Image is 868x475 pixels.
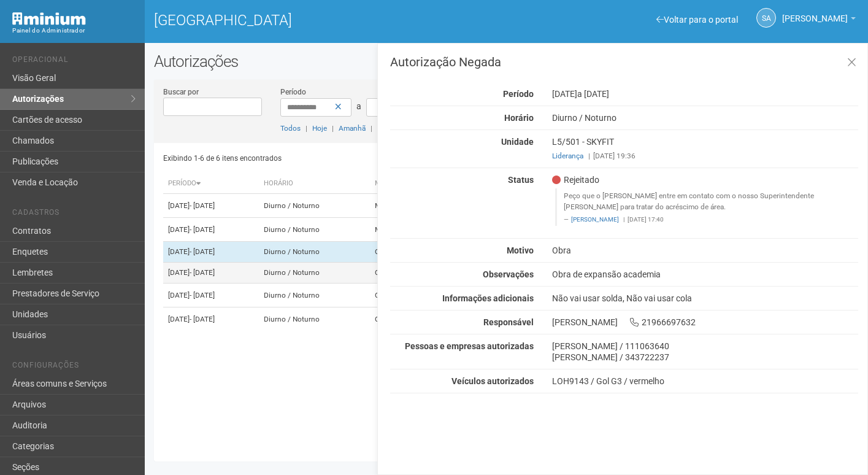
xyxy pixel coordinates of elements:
div: [DATE] [543,88,867,99]
td: Diurno / Noturno [259,263,370,284]
td: Diurno / Noturno [259,307,370,331]
div: [PERSON_NAME] 21966697632 [543,317,867,328]
td: Diurno / Noturno [259,194,370,218]
td: Obra [370,284,455,307]
label: Buscar por [163,87,199,98]
li: Cadastros [12,208,136,221]
th: Motivo [370,174,455,194]
span: | [305,124,307,133]
a: Todos [280,124,301,133]
span: a [356,101,361,111]
td: Obra [370,263,455,284]
strong: Motivo [507,245,534,255]
div: [DATE] 19:36 [552,150,858,161]
a: Liderança [552,152,583,160]
a: Amanhã [339,124,366,133]
span: - [DATE] [190,247,215,256]
span: - [DATE] [190,315,215,323]
blockquote: Peço que o [PERSON_NAME] entre em contato com o nosso Superintendente [PERSON_NAME] para tratar d... [555,188,858,226]
a: [PERSON_NAME] [782,15,856,25]
td: Manutenção [370,194,455,218]
span: | [371,124,372,133]
td: [DATE] [163,242,259,263]
span: | [588,152,590,160]
td: [DATE] [163,218,259,242]
td: Obra [370,307,455,331]
span: - [DATE] [190,225,215,234]
span: Rejeitado [552,174,599,185]
a: [PERSON_NAME] [571,216,619,223]
div: [PERSON_NAME] / 111063640 [552,341,858,352]
a: Hoje [312,124,327,133]
td: [DATE] [163,284,259,307]
div: [PERSON_NAME] / 343722237 [552,352,858,363]
div: Diurno / Noturno [543,112,867,123]
strong: Unidade [501,137,534,147]
label: Período [280,87,306,98]
span: - [DATE] [190,268,215,277]
footer: [DATE] 17:40 [564,215,851,224]
strong: Veículos autorizados [451,376,534,386]
td: [DATE] [163,263,259,284]
td: Manutenção [370,218,455,242]
strong: Observações [483,269,534,279]
strong: Período [503,89,534,99]
th: Período [163,174,259,194]
strong: Horário [504,113,534,123]
h1: [GEOGRAPHIC_DATA] [154,12,497,28]
th: Horário [259,174,370,194]
div: Painel do Administrador [12,25,136,36]
span: - [DATE] [190,201,215,210]
div: L5/501 - SKYFIT [543,136,867,161]
td: Diurno / Noturno [259,218,370,242]
div: Não vai usar solda, Não vai usar cola [543,293,867,304]
h2: Autorizações [154,52,859,71]
li: Configurações [12,361,136,374]
span: - [DATE] [190,291,215,299]
div: Obra [543,245,867,256]
td: Diurno / Noturno [259,284,370,307]
img: Minium [12,12,86,25]
strong: Informações adicionais [442,293,534,303]
strong: Status [508,175,534,185]
td: Diurno / Noturno [259,242,370,263]
a: SA [756,8,776,28]
td: Obra [370,242,455,263]
div: Exibindo 1-6 de 6 itens encontrados [163,149,504,168]
div: Obra de expansão academia [543,269,867,280]
strong: Pessoas e empresas autorizadas [405,341,534,351]
a: Voltar para o portal [656,15,738,25]
h3: Autorização Negada [390,56,858,68]
td: [DATE] [163,194,259,218]
span: | [332,124,334,133]
span: a [DATE] [577,89,609,99]
td: [DATE] [163,307,259,331]
div: LOH9143 / Gol G3 / vermelho [552,376,858,387]
span: Silvio Anjos [782,2,848,23]
strong: Responsável [483,317,534,327]
span: | [623,216,624,223]
li: Operacional [12,55,136,68]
